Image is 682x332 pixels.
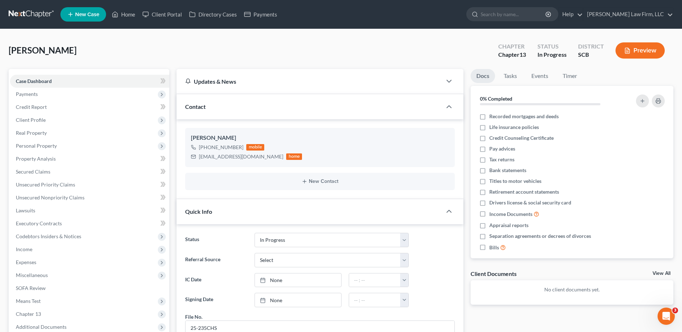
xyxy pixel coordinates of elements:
span: Tax returns [489,156,514,163]
span: Income Documents [489,211,532,218]
div: Status [537,42,567,51]
div: mobile [246,144,264,151]
span: Titles to motor vehicles [489,177,541,185]
strong: 0% Completed [480,96,512,102]
a: Timer [557,69,583,83]
iframe: Intercom live chat [658,308,675,325]
span: Unsecured Nonpriority Claims [16,194,84,200]
span: Contact [185,103,206,110]
div: SCB [578,51,604,59]
p: No client documents yet. [476,286,668,293]
a: Property Analysis [10,152,169,165]
span: Lawsuits [16,207,35,213]
div: File No. [185,313,202,321]
span: Client Profile [16,117,46,123]
span: Credit Report [16,104,47,110]
span: Drivers license & social security card [489,199,571,206]
a: Unsecured Priority Claims [10,178,169,191]
a: Help [559,8,583,21]
a: Credit Report [10,101,169,114]
span: 3 [672,308,678,313]
a: Executory Contracts [10,217,169,230]
a: Case Dashboard [10,75,169,88]
span: Pay advices [489,145,515,152]
a: Client Portal [139,8,186,21]
a: [PERSON_NAME] Law Firm, LLC [583,8,673,21]
span: Property Analysis [16,156,56,162]
span: Executory Contracts [16,220,62,226]
div: Chapter [498,51,526,59]
span: Unsecured Priority Claims [16,181,75,188]
div: [PERSON_NAME] [191,134,449,142]
a: Events [526,69,554,83]
span: Quick Info [185,208,212,215]
a: Docs [471,69,495,83]
a: SOFA Review [10,282,169,295]
span: Means Test [16,298,41,304]
span: Appraisal reports [489,222,528,229]
span: Payments [16,91,38,97]
span: Additional Documents [16,324,67,330]
a: None [255,273,341,287]
label: Signing Date [182,293,251,307]
span: Case Dashboard [16,78,52,84]
a: Payments [241,8,281,21]
a: Unsecured Nonpriority Claims [10,191,169,204]
a: Lawsuits [10,204,169,217]
span: SOFA Review [16,285,46,291]
span: Credit Counseling Certificate [489,134,554,142]
span: Codebtors Insiders & Notices [16,233,81,239]
span: Income [16,246,32,252]
a: Tasks [498,69,523,83]
input: -- : -- [349,273,400,287]
button: Preview [615,42,665,59]
div: home [286,153,302,160]
div: Client Documents [471,270,517,277]
span: 13 [519,51,526,58]
div: Updates & News [185,78,433,85]
a: Secured Claims [10,165,169,178]
div: [EMAIL_ADDRESS][DOMAIN_NAME] [199,153,283,160]
input: -- : -- [349,293,400,307]
span: Personal Property [16,143,57,149]
a: Directory Cases [186,8,241,21]
div: District [578,42,604,51]
span: Bills [489,244,499,251]
span: Bank statements [489,167,526,174]
a: Home [108,8,139,21]
a: View All [653,271,670,276]
span: Separation agreements or decrees of divorces [489,232,591,240]
span: Recorded mortgages and deeds [489,113,559,120]
a: None [255,293,341,307]
span: Secured Claims [16,169,50,175]
label: IC Date [182,273,251,287]
div: [PHONE_NUMBER] [199,144,243,151]
label: Status [182,233,251,247]
div: In Progress [537,51,567,59]
span: Life insurance policies [489,124,539,131]
span: Chapter 13 [16,311,41,317]
div: Chapter [498,42,526,51]
input: Search by name... [481,8,546,21]
label: Referral Source [182,253,251,267]
span: [PERSON_NAME] [9,45,77,55]
span: Expenses [16,259,36,265]
button: New Contact [191,179,449,184]
span: New Case [75,12,99,17]
span: Retirement account statements [489,188,559,195]
span: Real Property [16,130,47,136]
span: Miscellaneous [16,272,48,278]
